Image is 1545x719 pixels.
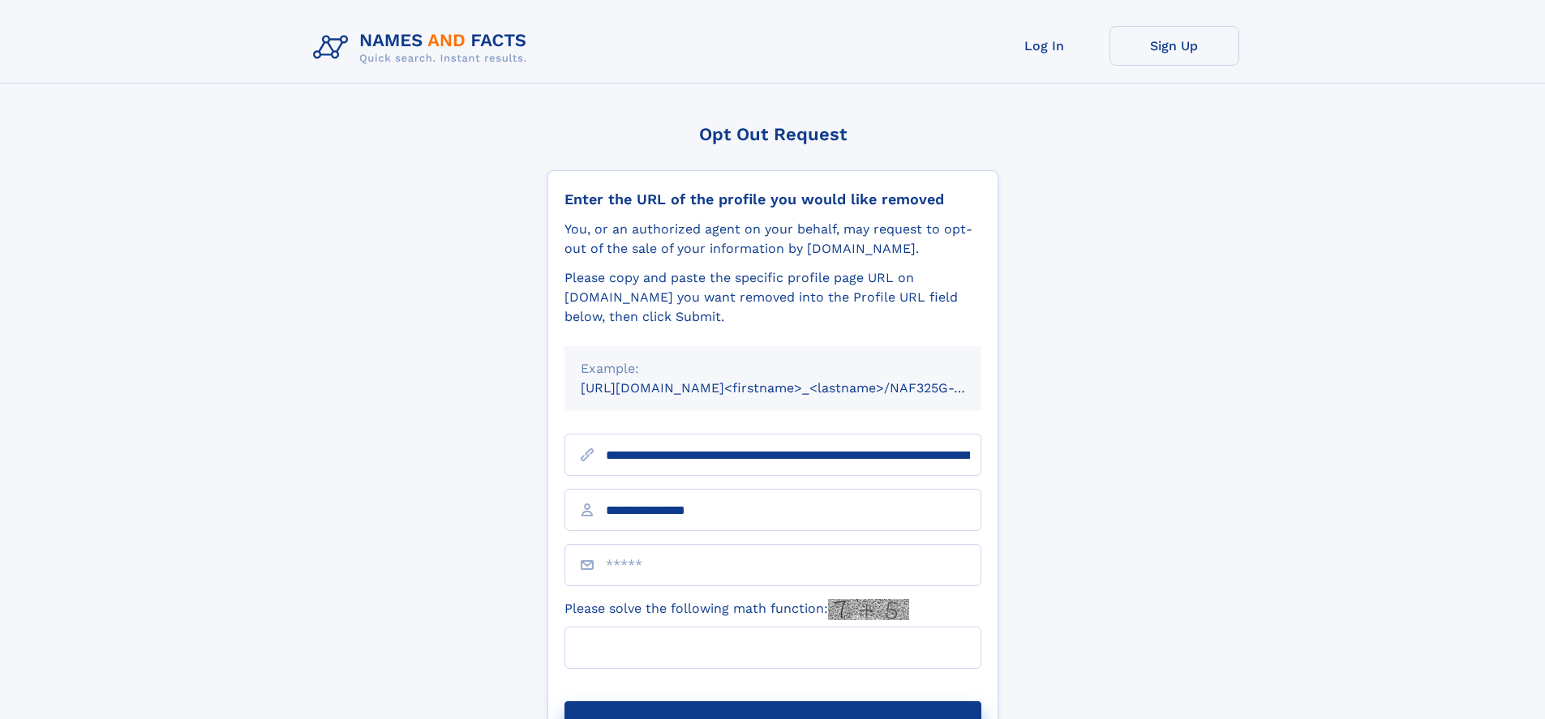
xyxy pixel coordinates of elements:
div: Enter the URL of the profile you would like removed [564,190,981,208]
div: Opt Out Request [547,124,998,144]
img: Logo Names and Facts [307,26,540,70]
a: Sign Up [1109,26,1239,66]
div: Example: [581,359,965,379]
div: You, or an authorized agent on your behalf, may request to opt-out of the sale of your informatio... [564,220,981,259]
a: Log In [980,26,1109,66]
label: Please solve the following math function: [564,599,909,620]
small: [URL][DOMAIN_NAME]<firstname>_<lastname>/NAF325G-xxxxxxxx [581,380,1012,396]
div: Please copy and paste the specific profile page URL on [DOMAIN_NAME] you want removed into the Pr... [564,268,981,327]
